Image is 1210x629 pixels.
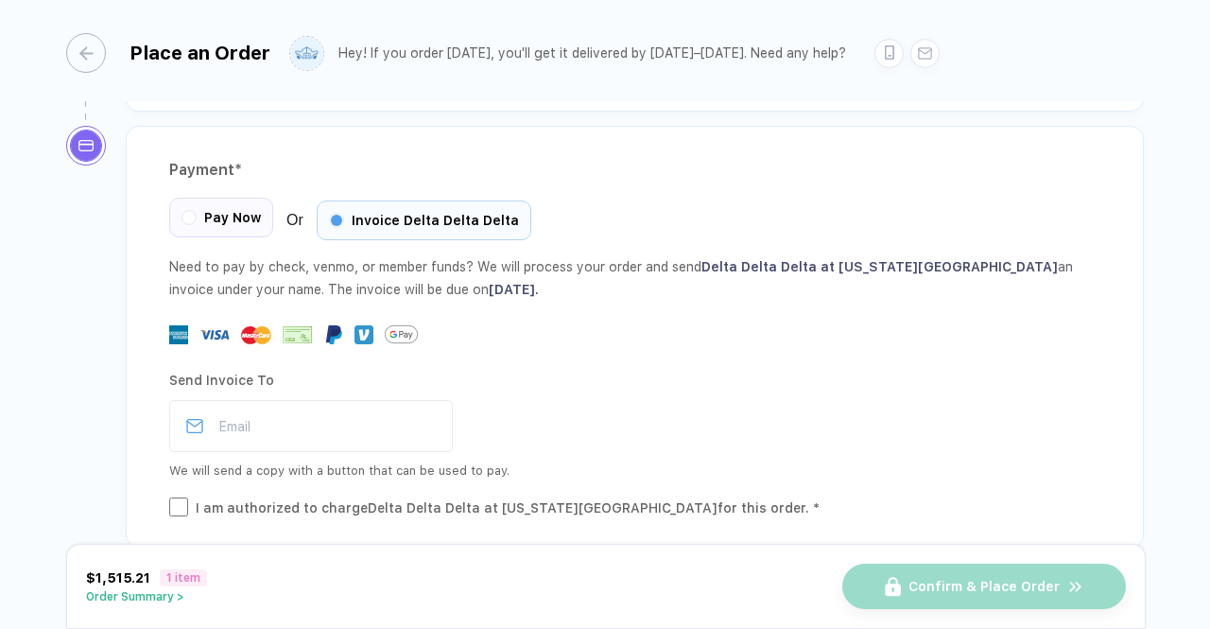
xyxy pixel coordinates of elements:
img: master-card [241,320,271,350]
div: Place an Order [130,42,270,64]
img: visa [199,320,230,350]
div: Or [169,201,531,240]
div: I am authorized to charge Delta Delta Delta at [US_STATE][GEOGRAPHIC_DATA] for this order. * [196,498,820,518]
div: Invoice Delta Delta Delta [317,201,531,240]
img: Venmo [354,325,373,344]
img: GPay [385,318,418,351]
span: $1,515.21 [86,570,150,585]
img: cheque [283,325,313,344]
div: Hey! If you order [DATE], you'll get it delivered by [DATE]–[DATE]. Need any help? [338,45,846,61]
div: Send Invoice To [169,365,1100,395]
span: Delta Delta Delta at [US_STATE][GEOGRAPHIC_DATA] [701,259,1058,274]
img: Paypal [324,325,343,344]
span: Pay Now [204,210,261,225]
span: 1 item [160,569,207,586]
div: Payment [169,155,1100,185]
img: express [169,325,188,344]
span: [DATE] . [489,282,539,297]
div: Pay Now [169,198,273,237]
img: user profile [290,37,323,70]
button: Order Summary > [86,590,207,603]
div: Need to pay by check, venmo, or member funds? We will process your order and send an invoice unde... [169,255,1100,301]
div: We will send a copy with a button that can be used to pay. [169,460,1100,482]
span: Invoice Delta Delta Delta [352,213,519,228]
